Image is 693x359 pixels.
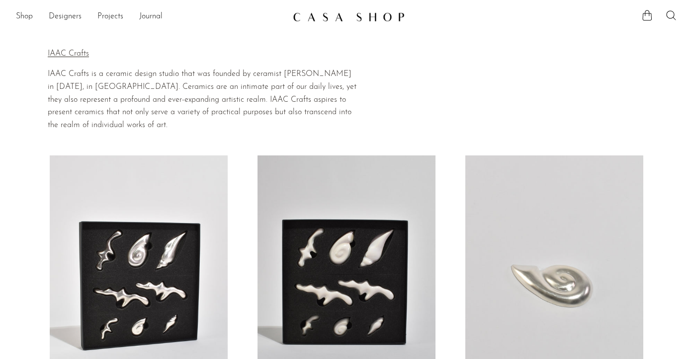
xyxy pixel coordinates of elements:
a: Journal [139,10,163,23]
ul: NEW HEADER MENU [16,8,285,25]
nav: Desktop navigation [16,8,285,25]
a: Projects [97,10,123,23]
p: IAAC Crafts [48,48,359,61]
a: Designers [49,10,82,23]
p: IAAC Crafts is a ceramic design studio that was founded by ceramist [PERSON_NAME] in [DATE], in [... [48,68,359,132]
a: Shop [16,10,33,23]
